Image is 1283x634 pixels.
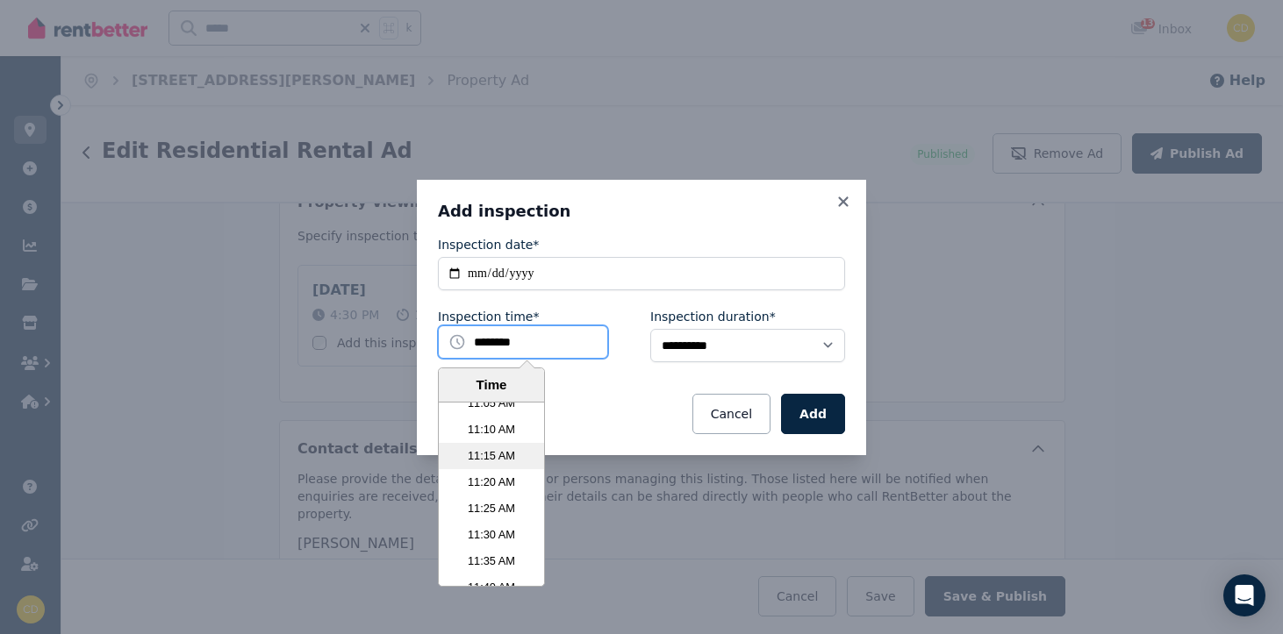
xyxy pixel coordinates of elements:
[439,443,544,469] li: 11:15 AM
[1223,574,1265,616] div: Open Intercom Messenger
[439,469,544,495] li: 11:20 AM
[692,394,771,434] button: Cancel
[781,394,845,434] button: Add
[439,548,544,574] li: 11:35 AM
[439,417,544,443] li: 11:10 AM
[443,375,540,395] div: Time
[439,574,544,601] li: 11:40 AM
[439,390,544,417] li: 11:05 AM
[439,495,544,522] li: 11:25 AM
[439,522,544,548] li: 11:30 AM
[439,402,544,586] ul: Time
[650,308,776,325] label: Inspection duration*
[438,201,845,222] h3: Add inspection
[438,236,539,253] label: Inspection date*
[438,308,539,325] label: Inspection time*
